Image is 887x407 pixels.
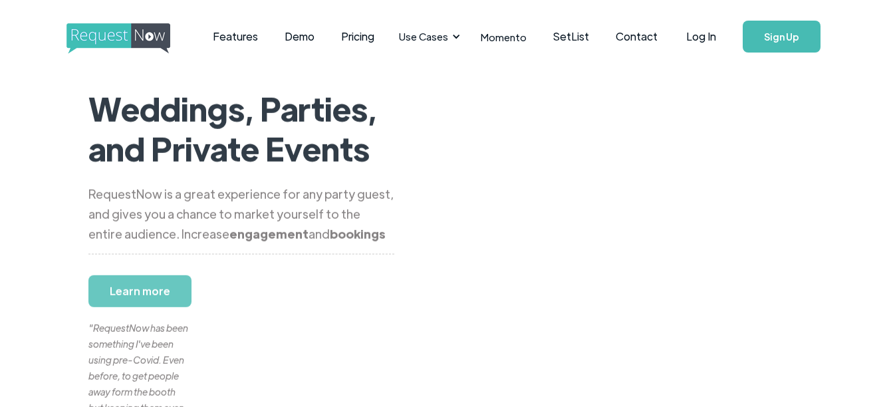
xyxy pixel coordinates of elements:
[391,16,464,57] div: Use Cases
[743,21,821,53] a: Sign Up
[467,17,540,57] a: Momento
[199,16,271,57] a: Features
[328,16,388,57] a: Pricing
[330,226,386,241] strong: bookings
[399,29,448,44] div: Use Cases
[540,16,602,57] a: SetList
[271,16,328,57] a: Demo
[229,226,309,241] strong: engagement
[88,275,191,307] a: Learn more
[602,16,671,57] a: Contact
[88,184,394,244] div: RequestNow is a great experience for any party guest, and gives you a chance to market yourself t...
[66,23,195,54] img: requestnow logo
[673,13,729,60] a: Log In
[66,23,166,50] a: home
[88,88,377,169] strong: Weddings, Parties, and Private Events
